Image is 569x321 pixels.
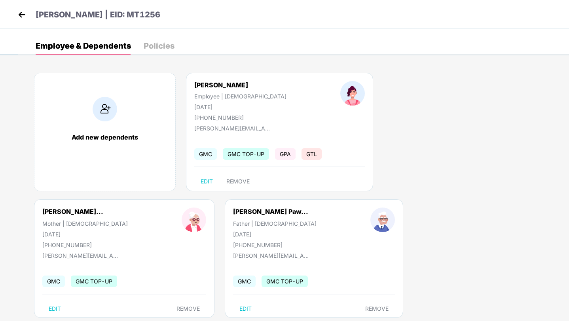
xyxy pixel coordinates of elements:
div: [PERSON_NAME]... [42,208,103,215]
span: GMC TOP-UP [223,148,269,160]
button: EDIT [233,302,258,315]
img: profileImage [370,208,395,232]
span: GMC [194,148,217,160]
div: [PERSON_NAME] [194,81,286,89]
div: [DATE] [233,231,317,238]
button: REMOVE [220,175,256,188]
div: [PERSON_NAME][EMAIL_ADDRESS][PERSON_NAME][DOMAIN_NAME] [194,125,273,132]
div: [PHONE_NUMBER] [42,242,128,248]
div: [DATE] [194,104,286,110]
div: [PERSON_NAME][EMAIL_ADDRESS][PERSON_NAME][DOMAIN_NAME] [233,252,312,259]
div: [PERSON_NAME] Paw... [233,208,308,215]
span: REMOVE [226,178,250,185]
span: GPA [275,148,296,160]
div: [PHONE_NUMBER] [233,242,317,248]
span: GTL [302,148,322,160]
img: back [16,9,28,21]
div: [PHONE_NUMBER] [194,114,286,121]
button: EDIT [42,302,67,315]
span: EDIT [201,178,213,185]
div: [PERSON_NAME][EMAIL_ADDRESS][PERSON_NAME][DOMAIN_NAME] [42,252,121,259]
span: GMC [42,276,65,287]
button: EDIT [194,175,219,188]
img: profileImage [182,208,206,232]
span: REMOVE [365,306,389,312]
img: profileImage [340,81,365,106]
span: REMOVE [176,306,200,312]
button: REMOVE [359,302,395,315]
span: GMC [233,276,256,287]
span: GMC TOP-UP [262,276,308,287]
div: Employee | [DEMOGRAPHIC_DATA] [194,93,286,100]
div: Employee & Dependents [36,42,131,50]
div: [DATE] [42,231,128,238]
span: EDIT [239,306,252,312]
div: Mother | [DEMOGRAPHIC_DATA] [42,220,128,227]
img: addIcon [93,97,117,121]
button: REMOVE [170,302,206,315]
div: Add new dependents [42,133,167,141]
span: EDIT [49,306,61,312]
div: Father | [DEMOGRAPHIC_DATA] [233,220,317,227]
p: [PERSON_NAME] | EID: MT1256 [36,9,160,21]
span: GMC TOP-UP [71,276,117,287]
div: Policies [144,42,174,50]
